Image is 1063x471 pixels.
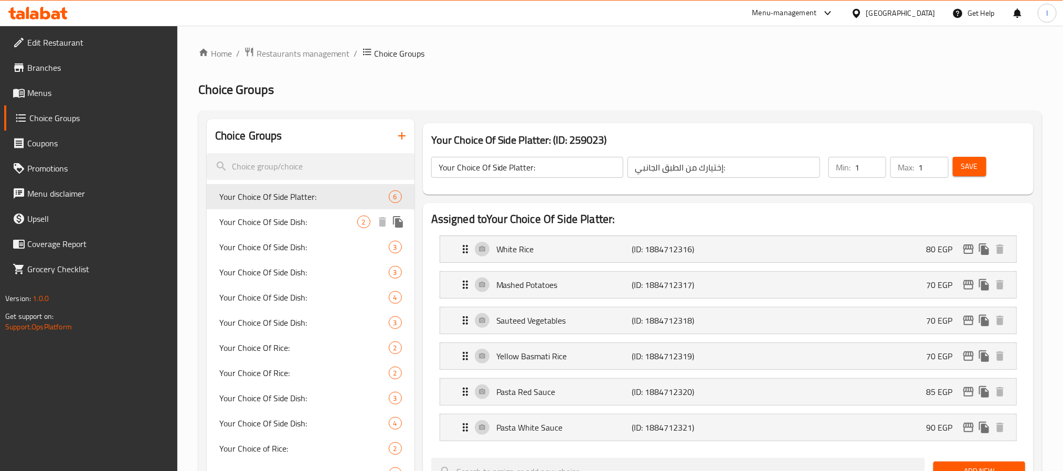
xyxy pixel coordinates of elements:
p: White Rice [496,243,632,255]
input: search [207,153,414,180]
p: 70 EGP [926,314,961,327]
h2: Choice Groups [215,128,282,144]
button: duplicate [976,313,992,328]
div: Choices [389,241,402,253]
span: Your Choice Of Side Dish: [219,241,389,253]
span: 1.0.0 [33,292,49,305]
span: Your Choice Of Rice: [219,341,389,354]
div: Your Choice of Rice:2 [207,436,414,461]
div: Your Choice Of Side Dish:4 [207,411,414,436]
span: Branches [27,61,169,74]
button: delete [992,384,1008,400]
p: Max: [898,161,914,174]
button: delete [992,348,1008,364]
a: Home [198,47,232,60]
button: delete [992,420,1008,435]
button: duplicate [976,420,992,435]
div: Your Choice Of Side Dish:3 [207,260,414,285]
button: edit [961,313,976,328]
a: Promotions [4,156,177,181]
span: Edit Restaurant [27,36,169,49]
button: edit [961,241,976,257]
div: Expand [440,272,1016,298]
div: Your Choice Of Side Dish:3 [207,234,414,260]
span: Your Choice Of Side Dish: [219,266,389,279]
div: Choices [357,216,370,228]
p: (ID: 1884712321) [632,421,722,434]
div: Choices [389,442,402,455]
span: Menus [27,87,169,99]
span: Choice Groups [198,78,274,101]
div: Your Choice Of Rice:2 [207,360,414,386]
div: Choices [389,392,402,404]
span: 2 [389,368,401,378]
span: Your Choice of Rice: [219,442,389,455]
span: I [1046,7,1048,19]
div: [GEOGRAPHIC_DATA] [866,7,936,19]
span: Your Choice Of Side Dish: [219,392,389,404]
span: Save [961,160,978,173]
span: Your Choice Of Side Platter: [219,190,389,203]
div: Choices [389,417,402,430]
div: Expand [440,379,1016,405]
span: Get support on: [5,309,54,323]
button: delete [992,313,1008,328]
div: Your Choice Of Side Dish:2deleteduplicate [207,209,414,234]
span: Coupons [27,137,169,149]
button: duplicate [976,277,992,293]
button: Save [953,157,986,176]
a: Menus [4,80,177,105]
a: Edit Restaurant [4,30,177,55]
button: edit [961,277,976,293]
p: (ID: 1884712318) [632,314,722,327]
a: Coverage Report [4,231,177,256]
span: Upsell [27,212,169,225]
div: Your Choice Of Side Dish:4 [207,285,414,310]
span: 3 [389,267,401,277]
a: Upsell [4,206,177,231]
p: (ID: 1884712316) [632,243,722,255]
span: 2 [389,444,401,454]
span: 6 [389,192,401,202]
p: Mashed Potatoes [496,279,632,291]
span: Your Choice Of Side Dish: [219,216,357,228]
li: Expand [431,338,1025,374]
p: Yellow Basmati Rice [496,350,632,362]
span: Promotions [27,162,169,175]
div: Choices [389,367,402,379]
p: 70 EGP [926,279,961,291]
p: 85 EGP [926,386,961,398]
div: Your Choice Of Side Dish:3 [207,386,414,411]
button: duplicate [976,384,992,400]
p: Min: [836,161,851,174]
p: 90 EGP [926,421,961,434]
li: Expand [431,410,1025,445]
span: Version: [5,292,31,305]
span: Coverage Report [27,238,169,250]
a: Branches [4,55,177,80]
div: Your Choice Of Side Dish:3 [207,310,414,335]
a: Choice Groups [4,105,177,131]
li: Expand [431,303,1025,338]
div: Choices [389,266,402,279]
div: Menu-management [752,7,817,19]
button: edit [961,348,976,364]
span: Your Choice Of Rice: [219,367,389,379]
span: Menu disclaimer [27,187,169,200]
div: Choices [389,341,402,354]
button: delete [992,241,1008,257]
li: / [236,47,240,60]
p: (ID: 1884712319) [632,350,722,362]
a: Support.OpsPlatform [5,320,72,334]
span: Your Choice Of Side Dish: [219,291,389,304]
a: Restaurants management [244,47,350,60]
span: 2 [358,217,370,227]
div: Choices [389,190,402,203]
li: Expand [431,374,1025,410]
span: 4 [389,419,401,429]
li: / [354,47,358,60]
span: 3 [389,393,401,403]
button: edit [961,420,976,435]
a: Coupons [4,131,177,156]
div: Expand [440,343,1016,369]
